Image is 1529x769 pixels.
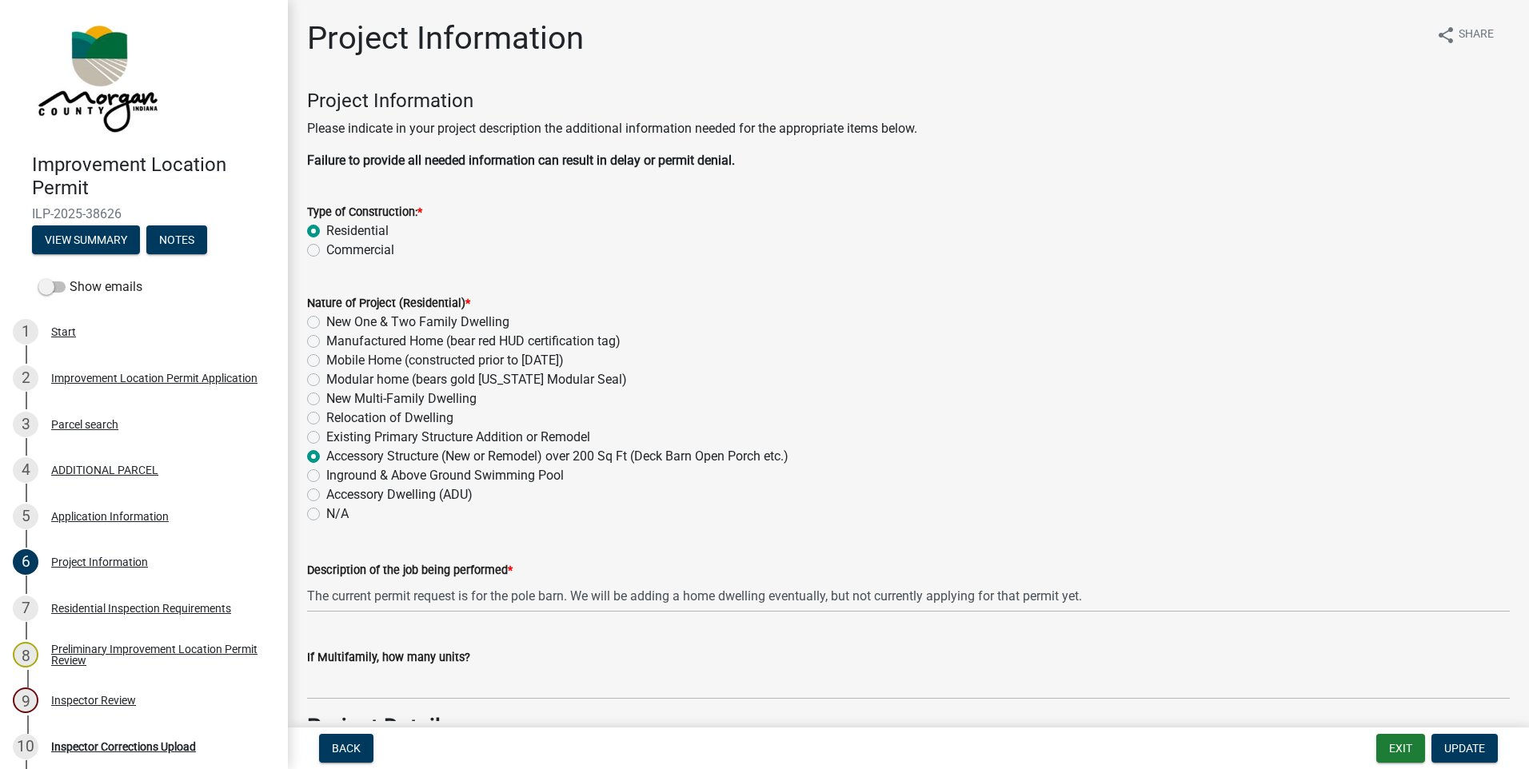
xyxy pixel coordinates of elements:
label: Existing Primary Structure Addition or Remodel [326,428,590,447]
label: Description of the job being performed [307,565,513,576]
label: N/A [326,504,349,524]
h4: Improvement Location Permit [32,153,275,200]
div: 2 [13,365,38,391]
div: Residential Inspection Requirements [51,603,231,614]
label: New One & Two Family Dwelling [326,313,509,332]
label: New Multi-Family Dwelling [326,389,477,408]
div: ADDITIONAL PARCEL [51,464,158,476]
div: 7 [13,596,38,621]
label: Show emails [38,277,142,297]
div: 3 [13,412,38,437]
div: 8 [13,642,38,667]
div: 5 [13,504,38,529]
span: Back [332,742,361,755]
label: Nature of Project (Residential) [307,298,470,309]
div: 9 [13,687,38,713]
div: Application Information [51,511,169,522]
div: 6 [13,549,38,575]
wm-modal-confirm: Summary [32,234,140,247]
button: Back [319,734,373,763]
strong: Failure to provide all needed information can result in delay or permit denial. [307,153,735,168]
h1: Project Information [307,19,584,58]
img: Morgan County, Indiana [32,17,161,137]
label: Accessory Structure (New or Remodel) over 200 Sq Ft (Deck Barn Open Porch etc.) [326,447,788,466]
strong: Project Details [307,714,452,740]
label: Type of Construction: [307,207,422,218]
label: If Multifamily, how many units? [307,652,470,663]
div: Inspector Review [51,695,136,706]
h4: Project Information [307,90,1510,113]
span: Update [1444,742,1485,755]
span: Share [1459,26,1494,45]
div: 10 [13,734,38,759]
div: Parcel search [51,419,118,430]
wm-modal-confirm: Notes [146,234,207,247]
div: Preliminary Improvement Location Permit Review [51,643,262,666]
label: Inground & Above Ground Swimming Pool [326,466,564,485]
label: Commercial [326,241,394,260]
label: Residential [326,221,389,241]
button: Update [1431,734,1498,763]
div: 4 [13,457,38,483]
label: Modular home (bears gold [US_STATE] Modular Seal) [326,370,627,389]
div: Project Information [51,556,148,568]
label: Manufactured Home (bear red HUD certification tag) [326,332,621,351]
button: Notes [146,225,207,254]
i: share [1436,26,1455,45]
label: Accessory Dwelling (ADU) [326,485,473,504]
div: 1 [13,319,38,345]
div: Improvement Location Permit Application [51,373,257,384]
button: View Summary [32,225,140,254]
div: Start [51,326,76,337]
label: Mobile Home (constructed prior to [DATE]) [326,351,564,370]
div: Inspector Corrections Upload [51,741,196,752]
button: shareShare [1423,19,1507,50]
button: Exit [1376,734,1425,763]
label: Relocation of Dwelling [326,408,453,428]
p: Please indicate in your project description the additional information needed for the appropriate... [307,119,1510,138]
span: ILP-2025-38626 [32,206,256,221]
